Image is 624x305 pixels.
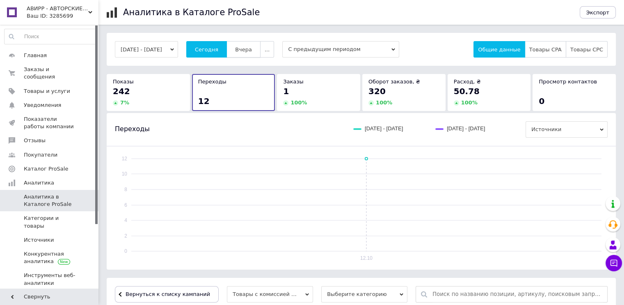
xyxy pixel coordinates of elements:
[606,255,622,271] button: Чат с покупателем
[526,121,608,138] span: Источники
[24,116,76,130] span: Показатели работы компании
[198,96,210,106] span: 12
[432,287,603,302] input: Поиск по названию позиции, артикулу, поисковым запросам
[24,151,57,159] span: Покупатели
[24,102,61,109] span: Уведомления
[283,79,303,85] span: Заказы
[566,41,608,58] button: Товары CPC
[265,46,270,53] span: ...
[235,46,252,53] span: Вчера
[473,41,525,58] button: Общие данные
[376,99,392,106] span: 100 %
[454,86,480,96] span: 50.78
[27,5,88,12] span: АВИРР - АВТОРСКИЕ ВЯЗАНЫЕ ИЗДЕЛИЯ РУЧНОЙ РАБОТЫ
[24,215,76,229] span: Категории и товары
[539,96,544,106] span: 0
[24,165,68,173] span: Каталог ProSale
[24,236,54,244] span: Источники
[24,250,76,265] span: Конкурентная аналитика
[24,193,76,208] span: Аналитика в Каталоге ProSale
[368,86,386,96] span: 320
[113,86,130,96] span: 242
[186,41,227,58] button: Сегодня
[124,187,127,192] text: 8
[24,137,46,144] span: Отзывы
[282,41,399,58] span: С предыдущим периодом
[24,52,47,59] span: Главная
[198,79,226,85] span: Переходы
[123,7,260,17] h1: Аналитика в Каталоге ProSale
[290,99,307,106] span: 100 %
[586,9,609,16] span: Экспорт
[24,272,76,287] span: Инструменты веб-аналитики
[539,79,597,85] span: Просмотр контактов
[227,286,313,303] span: Товары с комиссией за заказ
[5,29,96,44] input: Поиск
[368,79,420,85] span: Оборот заказов, ₴
[124,248,127,254] text: 0
[454,79,481,85] span: Расход, ₴
[124,202,127,208] text: 6
[24,88,70,95] span: Товары и услуги
[122,171,128,177] text: 10
[124,217,127,223] text: 4
[580,6,616,18] button: Экспорт
[115,41,178,58] button: [DATE] - [DATE]
[24,66,76,81] span: Заказы и сообщения
[126,291,210,297] span: Вернуться к списку кампаний
[124,233,127,239] text: 2
[360,255,373,261] text: 12.10
[27,12,98,20] div: Ваш ID: 3285699
[478,46,520,53] span: Общие данные
[113,79,134,85] span: Показы
[321,286,407,303] span: Выберите категорию
[120,99,129,106] span: 7 %
[283,86,289,96] span: 1
[529,46,562,53] span: Товары CPA
[226,41,261,58] button: Вчера
[570,46,603,53] span: Товары CPC
[525,41,566,58] button: Товары CPA
[24,179,54,187] span: Аналитика
[260,41,274,58] button: ...
[461,99,478,106] span: 100 %
[195,46,218,53] span: Сегодня
[115,286,219,303] button: Вернуться к списку кампаний
[115,125,150,134] span: Переходы
[122,156,128,162] text: 12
